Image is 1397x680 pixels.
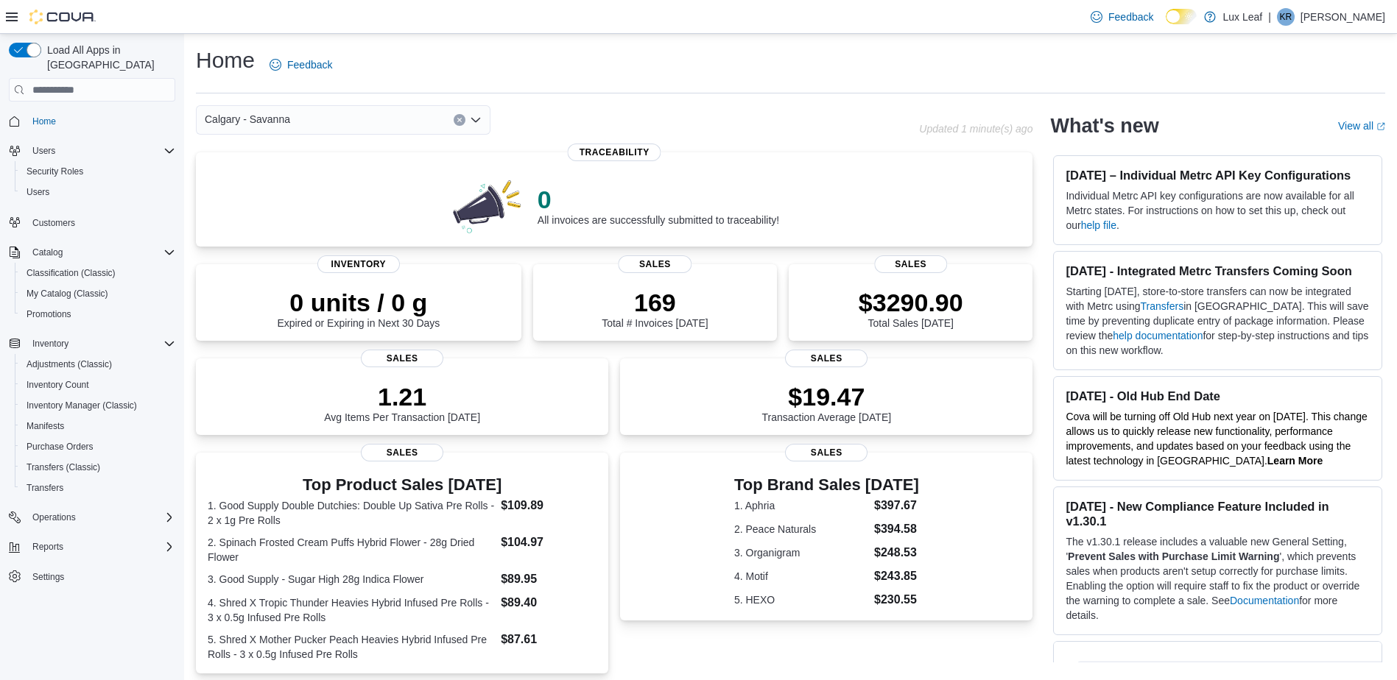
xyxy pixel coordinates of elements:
span: Classification (Classic) [27,267,116,279]
span: Sales [874,255,947,273]
h3: [DATE] - Old Hub End Date [1066,389,1370,403]
img: 0 [449,176,526,235]
span: Adjustments (Classic) [21,355,175,373]
span: Reports [32,541,63,553]
p: $3290.90 [859,288,963,317]
div: Total # Invoices [DATE] [602,288,708,329]
button: Reports [3,536,181,557]
span: Inventory [32,338,68,350]
button: Reports [27,538,69,556]
p: 169 [602,288,708,317]
span: Catalog [32,247,63,258]
button: Inventory Manager (Classic) [15,395,181,416]
a: help documentation [1113,330,1203,341]
h1: Home [196,46,255,75]
dt: 4. Motif [734,569,868,584]
span: Classification (Classic) [21,264,175,282]
a: Users [21,183,55,201]
span: Sales [361,444,443,461]
button: Adjustments (Classic) [15,354,181,375]
button: Settings [3,566,181,587]
div: Transaction Average [DATE] [762,382,892,423]
span: Transfers [21,479,175,497]
p: 0 units / 0 g [277,288,440,317]
span: Home [32,116,56,127]
span: Manifests [27,420,64,432]
span: Settings [32,571,64,583]
a: Purchase Orders [21,438,99,456]
p: [PERSON_NAME] [1301,8,1385,26]
p: $19.47 [762,382,892,411]
a: Inventory Manager (Classic) [21,397,143,414]
p: 0 [538,185,779,214]
span: Cova will be turning off Old Hub next year on [DATE]. This change allows us to quickly release ne... [1066,411,1367,467]
span: Transfers [27,482,63,494]
span: Users [27,142,175,160]
dd: $89.95 [501,570,597,588]
dd: $394.58 [874,520,919,538]
a: Documentation [1230,595,1299,606]
a: Adjustments (Classic) [21,355,118,373]
span: Settings [27,567,175,586]
span: Dark Mode [1166,24,1166,25]
span: Inventory Count [21,376,175,394]
h2: What's new [1050,114,1158,138]
span: Sales [619,255,692,273]
button: Users [15,182,181,202]
span: Transfers (Classic) [21,458,175,476]
button: Classification (Classic) [15,263,181,283]
img: Cova [29,10,96,24]
span: Load All Apps in [GEOGRAPHIC_DATA] [41,43,175,72]
span: Inventory Count [27,379,89,391]
span: Inventory Manager (Classic) [27,400,137,411]
span: Promotions [27,308,71,320]
div: All invoices are successfully submitted to traceability! [538,185,779,226]
button: Operations [3,507,181,528]
span: Purchase Orders [27,441,94,453]
span: KR [1280,8,1292,26]
span: Manifests [21,417,175,435]
span: Users [32,145,55,157]
nav: Complex example [9,105,175,626]
span: Inventory [317,255,400,273]
span: Users [21,183,175,201]
dt: 1. Good Supply Double Dutchies: Double Up Sativa Pre Rolls - 2 x 1g Pre Rolls [208,498,495,528]
span: Promotions [21,305,175,323]
div: Kiana Reid [1277,8,1295,26]
h3: Top Brand Sales [DATE] [734,476,919,494]
h3: [DATE] - New Compliance Feature Included in v1.30.1 [1066,499,1370,528]
a: Manifests [21,417,70,435]
span: Reports [27,538,175,556]
span: Security Roles [27,166,83,177]
span: Inventory Manager (Classic) [21,397,175,414]
dt: 2. Spinach Frosted Cream Puffs Hybrid Flower - 28g Dried Flower [208,535,495,564]
dd: $397.67 [874,497,919,514]
a: Inventory Count [21,376,95,394]
p: Lux Leaf [1223,8,1263,26]
a: Feedback [264,50,338,79]
button: Transfers (Classic) [15,457,181,478]
dt: 5. HEXO [734,592,868,607]
dt: 3. Organigram [734,545,868,560]
a: Transfers (Classic) [21,458,106,476]
span: Security Roles [21,163,175,180]
button: My Catalog (Classic) [15,283,181,304]
a: Learn More [1267,455,1323,467]
p: Updated 1 minute(s) ago [919,123,1032,135]
span: Feedback [1108,10,1153,24]
span: Catalog [27,244,175,261]
button: Operations [27,509,82,526]
span: Home [27,112,175,130]
button: Inventory [3,333,181,354]
span: Sales [361,350,443,367]
button: Open list of options [470,114,482,126]
span: Feedback [287,57,332,72]
p: 1.21 [324,382,480,411]
h3: Top Product Sales [DATE] [208,476,597,494]
a: Customers [27,214,81,232]
a: My Catalog (Classic) [21,285,114,302]
a: Home [27,113,62,130]
span: Sales [785,444,868,461]
span: Customers [27,213,175,231]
